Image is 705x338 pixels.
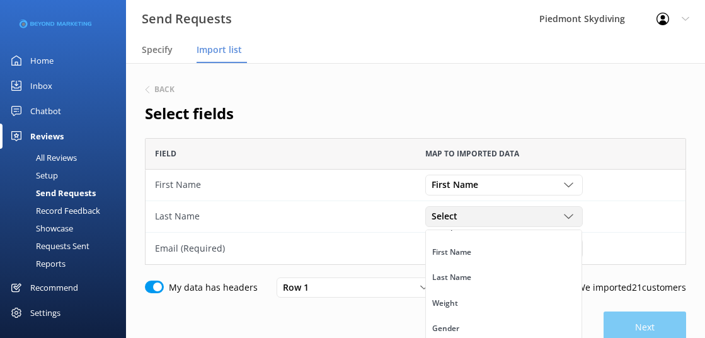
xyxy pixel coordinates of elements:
a: Reports [8,255,126,272]
div: First Name [155,178,406,192]
span: Import list [197,44,242,56]
div: Gender [432,322,459,335]
div: Send Requests [8,184,96,202]
button: Back [145,86,175,93]
div: Reports [8,255,66,272]
div: Requests Sent [8,237,89,255]
div: Record Feedback [8,202,100,219]
div: Last Name [432,271,471,284]
div: Settings [30,300,60,325]
a: Record Feedback [8,202,126,219]
a: Send Requests [8,184,126,202]
h2: Select fields [145,102,686,125]
span: Field [155,148,176,160]
div: Group ID [432,220,465,233]
a: Showcase [8,219,126,237]
div: Home [30,48,54,73]
span: First Name [432,178,486,192]
span: Row 1 [283,281,316,294]
div: Showcase [8,219,73,237]
div: Inbox [30,73,52,98]
div: All Reviews [8,149,77,166]
a: Requests Sent [8,237,126,255]
img: 3-1676954853.png [19,20,91,29]
div: First Name [432,246,471,259]
h3: Send Requests [142,9,232,29]
h6: Back [154,86,175,93]
p: We imported 21 customers [577,281,686,294]
div: Setup [8,166,58,184]
span: Select [432,209,465,223]
span: Specify [142,44,173,56]
div: Chatbot [30,98,61,124]
div: Reviews [30,124,64,149]
a: All Reviews [8,149,126,166]
a: Setup [8,166,126,184]
div: Recommend [30,275,78,300]
span: Map to imported data [425,148,519,160]
div: Email (Required) [155,242,406,255]
label: My data has headers [169,281,258,294]
div: Last Name [155,209,406,223]
div: grid [145,170,686,264]
div: Weight [432,297,458,310]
